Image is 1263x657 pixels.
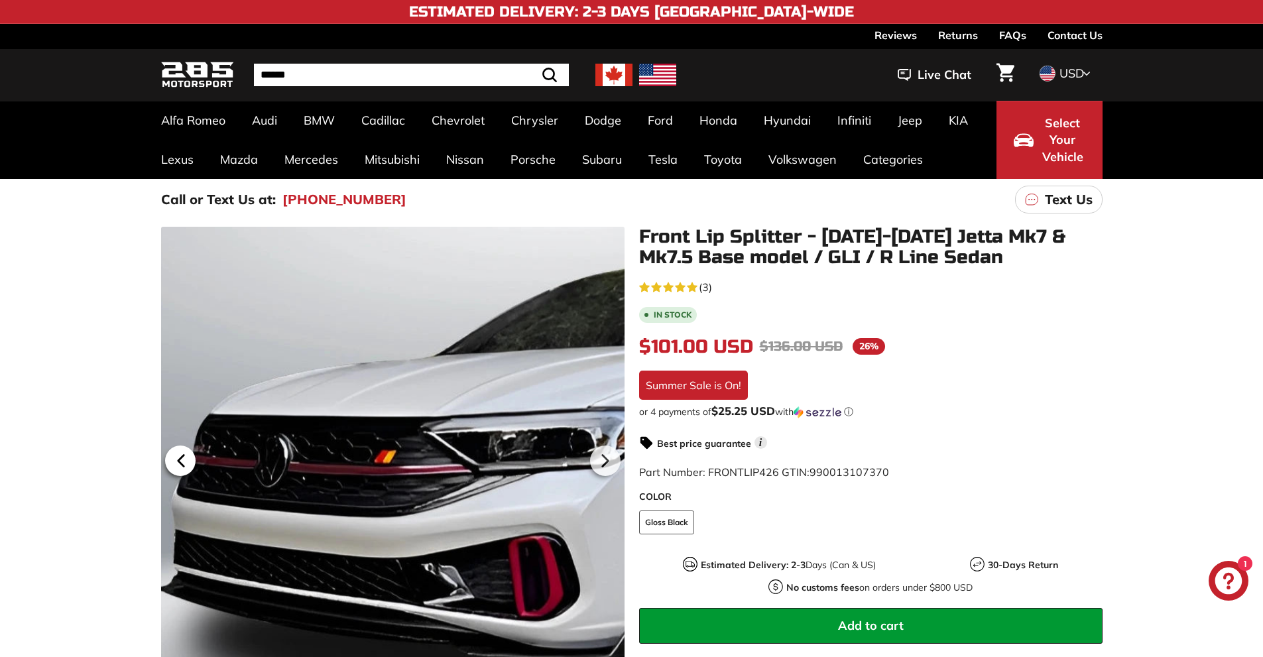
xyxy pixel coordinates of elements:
img: Logo_285_Motorsport_areodynamics_components [161,60,234,91]
span: USD [1059,66,1084,81]
h4: Estimated Delivery: 2-3 Days [GEOGRAPHIC_DATA]-Wide [409,4,854,20]
a: Mitsubishi [351,140,433,179]
a: Alfa Romeo [148,101,239,140]
a: Chevrolet [418,101,498,140]
a: Cart [989,52,1022,97]
a: BMW [290,101,348,140]
img: Sezzle [794,406,841,418]
span: Add to cart [838,618,904,633]
span: $136.00 USD [760,338,843,355]
p: Call or Text Us at: [161,190,276,209]
p: Days (Can & US) [701,558,876,572]
strong: Best price guarantee [657,438,751,449]
a: Dodge [571,101,634,140]
a: Chrysler [498,101,571,140]
span: Select Your Vehicle [1040,115,1085,166]
div: or 4 payments of$25.25 USDwithSezzle Click to learn more about Sezzle [639,405,1103,418]
span: (3) [699,279,712,295]
button: Live Chat [880,58,989,91]
button: Select Your Vehicle [996,101,1103,179]
inbox-online-store-chat: Shopify online store chat [1205,561,1252,604]
div: Summer Sale is On! [639,371,748,400]
span: Live Chat [918,66,971,84]
span: 990013107370 [810,465,889,479]
a: Subaru [569,140,635,179]
a: Text Us [1015,186,1103,213]
a: Contact Us [1048,24,1103,46]
a: Categories [850,140,936,179]
a: Toyota [691,140,755,179]
strong: 30-Days Return [988,559,1058,571]
a: KIA [935,101,981,140]
span: $101.00 USD [639,335,753,358]
p: Text Us [1045,190,1093,209]
a: FAQs [999,24,1026,46]
b: In stock [654,311,692,319]
div: or 4 payments of with [639,405,1103,418]
span: 26% [853,338,885,355]
p: on orders under $800 USD [786,581,973,595]
strong: No customs fees [786,581,859,593]
span: Part Number: FRONTLIP426 GTIN: [639,465,889,479]
a: Cadillac [348,101,418,140]
a: Nissan [433,140,497,179]
label: COLOR [639,490,1103,504]
a: Returns [938,24,978,46]
a: Lexus [148,140,207,179]
span: $25.25 USD [711,404,775,418]
a: Porsche [497,140,569,179]
a: Hyundai [751,101,824,140]
h1: Front Lip Splitter - [DATE]-[DATE] Jetta Mk7 & Mk7.5 Base model / GLI / R Line Sedan [639,227,1103,268]
span: i [754,436,767,449]
a: Mazda [207,140,271,179]
a: Jeep [884,101,935,140]
a: Honda [686,101,751,140]
a: Reviews [874,24,917,46]
input: Search [254,64,569,86]
a: Tesla [635,140,691,179]
a: Infiniti [824,101,884,140]
button: Add to cart [639,608,1103,644]
a: Volkswagen [755,140,850,179]
a: Mercedes [271,140,351,179]
a: Audi [239,101,290,140]
strong: Estimated Delivery: 2-3 [701,559,806,571]
a: Ford [634,101,686,140]
a: [PHONE_NUMBER] [282,190,406,209]
a: 5.0 rating (3 votes) [639,278,1103,295]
